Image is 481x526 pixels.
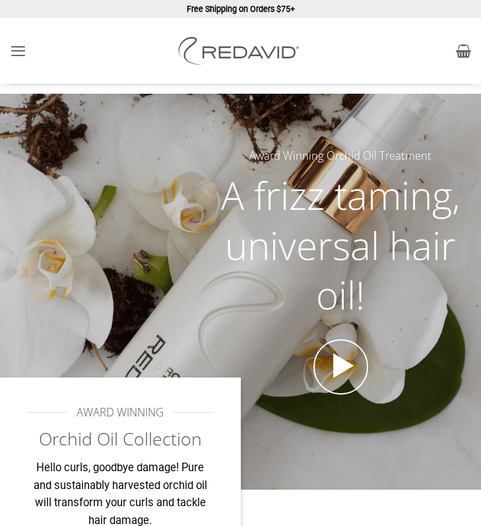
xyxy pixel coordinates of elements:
a: View cart [456,36,471,65]
h2: A frizz taming, universal hair oil! [210,170,471,320]
a: Open video in lightbox [313,339,369,395]
strong: Free Shipping on Orders $75+ [187,4,295,14]
h2: Orchid Oil Collection [26,428,214,451]
a: Menu [10,34,26,67]
img: REDAVID Salon Products | United States [175,37,307,65]
h5: Award Winning Orchid Oil Treatment [210,147,471,165]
